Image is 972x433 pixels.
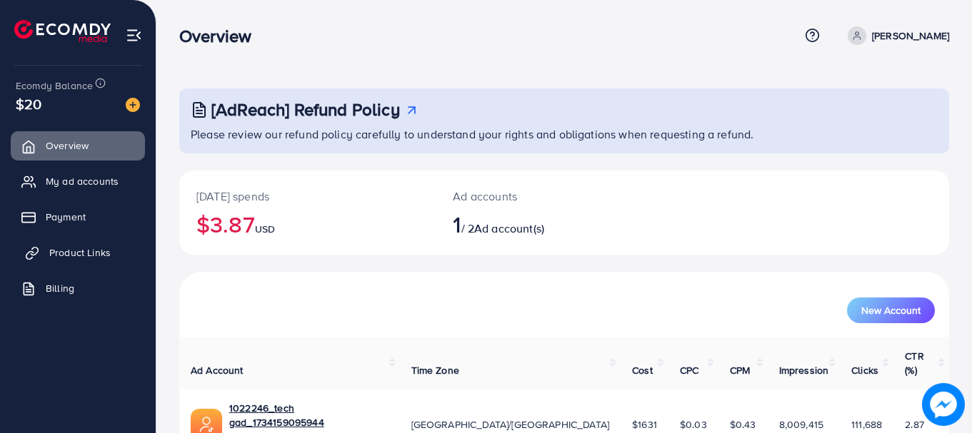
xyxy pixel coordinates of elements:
span: $1631 [632,417,657,432]
p: Please review our refund policy carefully to understand your rights and obligations when requesti... [191,126,941,143]
p: Ad accounts [453,188,611,205]
a: Billing [11,274,145,302]
span: Overview [46,138,89,153]
p: [PERSON_NAME] [872,27,949,44]
span: [GEOGRAPHIC_DATA]/[GEOGRAPHIC_DATA] [411,417,610,432]
span: $0.03 [680,417,707,432]
p: [DATE] spends [196,188,419,205]
span: 2.87 [905,417,924,432]
span: Impression [779,363,829,377]
span: CPM [730,363,750,377]
h2: / 2 [453,210,611,238]
a: My ad accounts [11,167,145,195]
a: Product Links [11,238,145,267]
a: 1022246_tech gad_1734159095944 [229,401,389,430]
a: [PERSON_NAME] [842,26,949,45]
span: CPC [680,363,698,377]
img: logo [14,20,111,42]
span: Cost [632,363,653,377]
button: New Account [847,297,935,323]
span: CTR (%) [905,349,923,377]
span: Ad account(s) [474,220,544,236]
span: $20 [16,93,41,114]
span: Ecomdy Balance [16,78,93,93]
span: Ad Account [191,363,244,377]
span: Product Links [49,245,111,260]
span: $0.43 [730,417,756,432]
h3: Overview [179,26,263,46]
span: New Account [861,305,921,315]
span: Time Zone [411,363,459,377]
span: USD [255,222,275,236]
a: Payment [11,203,145,231]
span: Payment [46,210,86,224]
img: menu [126,27,142,44]
h3: [AdReach] Refund Policy [211,99,400,120]
h2: $3.87 [196,210,419,238]
span: 8,009,415 [779,417,823,432]
a: Overview [11,131,145,160]
img: image [922,383,965,426]
span: 111,688 [851,417,882,432]
span: 1 [453,208,461,240]
span: Clicks [851,363,878,377]
span: Billing [46,281,74,295]
img: image [126,98,140,112]
span: My ad accounts [46,174,119,188]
